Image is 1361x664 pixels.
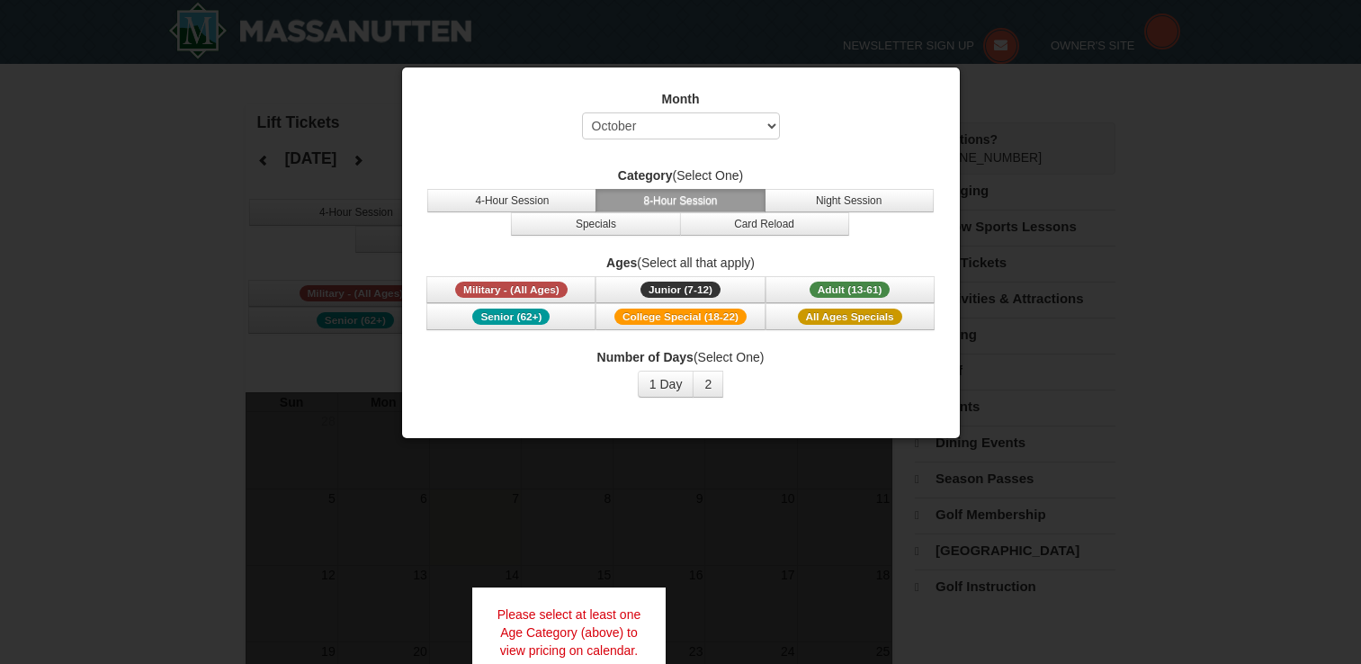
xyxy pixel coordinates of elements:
[511,212,680,236] button: Specials
[472,309,550,325] span: Senior (62+)
[595,276,765,303] button: Junior (7-12)
[427,189,596,212] button: 4-Hour Session
[425,166,937,184] label: (Select One)
[606,256,637,270] strong: Ages
[638,371,694,398] button: 1 Day
[597,350,694,364] strong: Number of Days
[765,189,934,212] button: Night Session
[766,276,935,303] button: Adult (13-61)
[425,348,937,366] label: (Select One)
[680,212,849,236] button: Card Reload
[798,309,902,325] span: All Ages Specials
[595,189,765,212] button: 8-Hour Session
[455,282,568,298] span: Military - (All Ages)
[595,303,765,330] button: College Special (18-22)
[614,309,747,325] span: College Special (18-22)
[766,303,935,330] button: All Ages Specials
[426,303,595,330] button: Senior (62+)
[426,276,595,303] button: Military - (All Ages)
[662,92,700,106] strong: Month
[425,254,937,272] label: (Select all that apply)
[810,282,891,298] span: Adult (13-61)
[618,168,673,183] strong: Category
[693,371,723,398] button: 2
[640,282,721,298] span: Junior (7-12)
